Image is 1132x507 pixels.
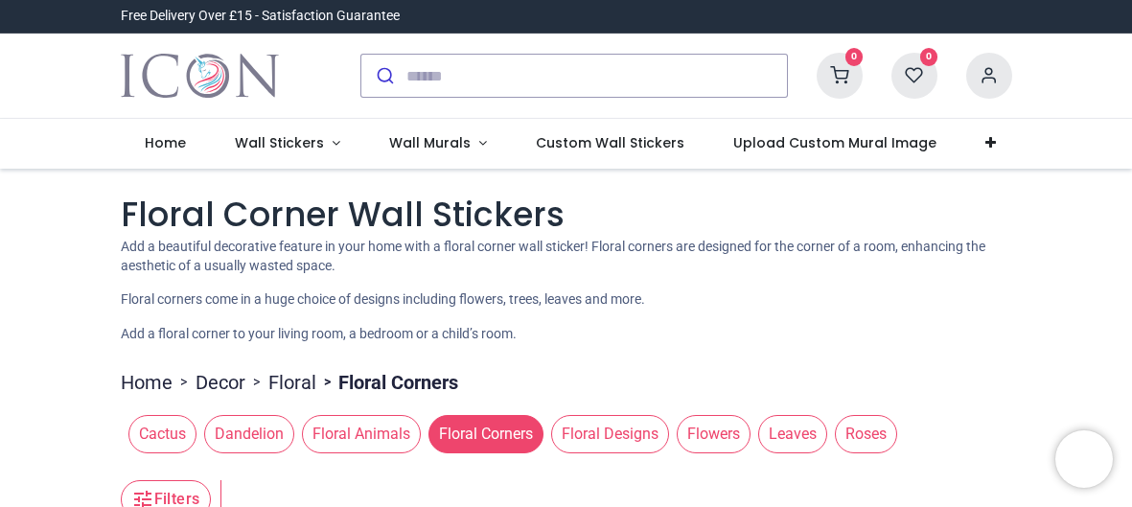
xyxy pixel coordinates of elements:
a: Wall Murals [364,119,511,169]
img: Icon Wall Stickers [121,49,279,103]
span: Wall Stickers [235,133,324,152]
iframe: Brevo live chat [1055,430,1113,488]
div: Free Delivery Over £15 - Satisfaction Guarantee [121,7,400,26]
span: Home [145,133,186,152]
span: Custom Wall Stickers [536,133,684,152]
span: Floral Designs [551,415,669,453]
a: Logo of Icon Wall Stickers [121,49,279,103]
button: Floral Animals [294,415,421,453]
span: Floral Animals [302,415,421,453]
button: Floral Designs [543,415,669,453]
iframe: Customer reviews powered by Trustpilot [610,7,1012,26]
span: Leaves [758,415,827,453]
span: Dandelion [204,415,294,453]
a: Decor [196,369,245,396]
sup: 0 [845,48,864,66]
button: Roses [827,415,897,453]
span: Upload Custom Mural Image [733,133,936,152]
span: Flowers [677,415,751,453]
span: > [316,373,338,392]
span: Wall Murals [389,133,471,152]
button: Submit [361,55,406,97]
li: Floral Corners [316,369,458,396]
span: > [245,373,268,392]
a: 0 [891,67,937,82]
a: Wall Stickers [211,119,365,169]
p: Floral corners come in a huge choice of designs including flowers, trees, leaves and more. [121,290,1012,310]
button: Flowers [669,415,751,453]
p: Add a floral corner to your living room, a bedroom or a child’s room. [121,325,1012,344]
p: Add a beautiful decorative feature in your home with a floral corner wall sticker! Floral corners... [121,238,1012,275]
span: > [173,373,196,392]
h1: Floral Corner Wall Stickers [121,192,1012,239]
button: Cactus [121,415,196,453]
span: Cactus [128,415,196,453]
a: Home [121,369,173,396]
button: Floral Corners [421,415,543,453]
span: Roses [835,415,897,453]
a: Floral [268,369,316,396]
a: 0 [817,67,863,82]
button: Dandelion [196,415,294,453]
button: Leaves [751,415,827,453]
sup: 0 [920,48,938,66]
span: Floral Corners [428,415,543,453]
